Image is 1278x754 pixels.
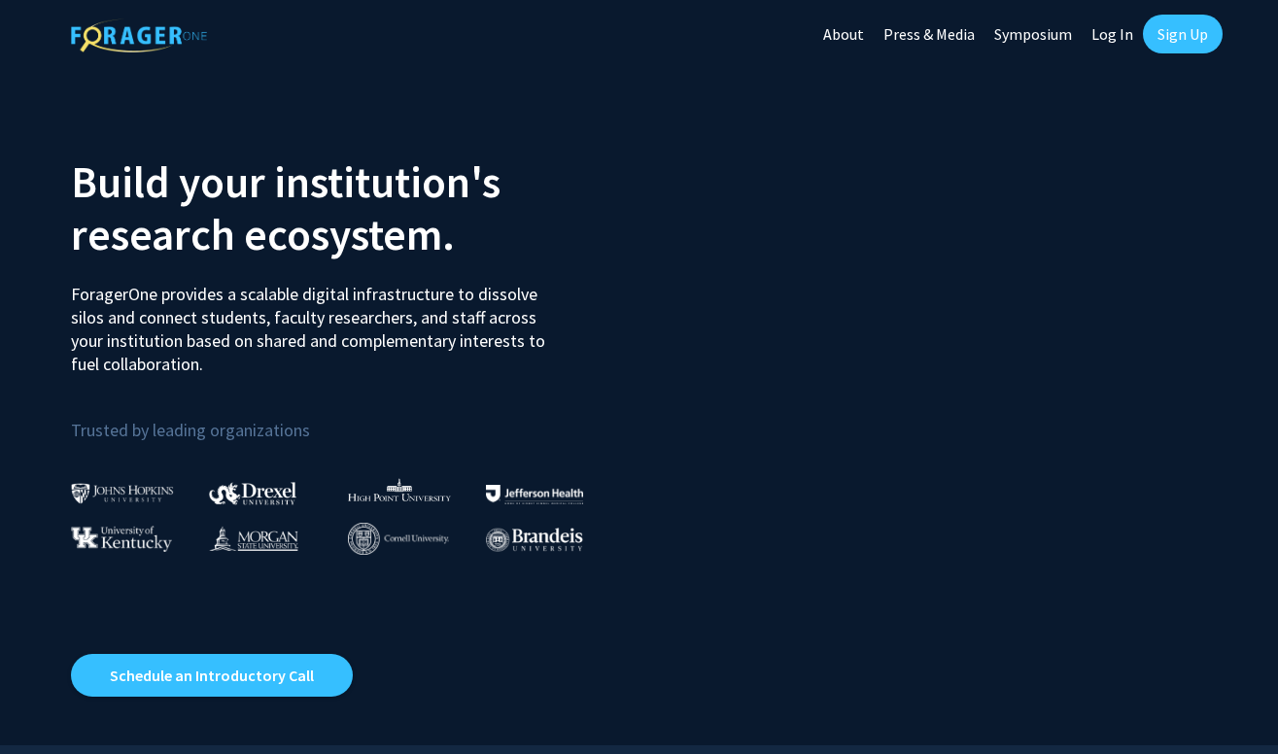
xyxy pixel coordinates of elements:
img: Drexel University [209,482,296,504]
h2: Build your institution's research ecosystem. [71,155,625,260]
img: Morgan State University [209,526,298,551]
a: Opens in a new tab [71,654,353,697]
img: Brandeis University [486,528,583,552]
img: ForagerOne Logo [71,18,207,52]
img: Thomas Jefferson University [486,485,583,503]
p: Trusted by leading organizations [71,392,625,445]
a: Sign Up [1143,15,1223,53]
img: High Point University [348,478,451,501]
p: ForagerOne provides a scalable digital infrastructure to dissolve silos and connect students, fac... [71,268,559,376]
img: University of Kentucky [71,526,172,552]
img: Johns Hopkins University [71,483,174,503]
img: Cornell University [348,523,449,555]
